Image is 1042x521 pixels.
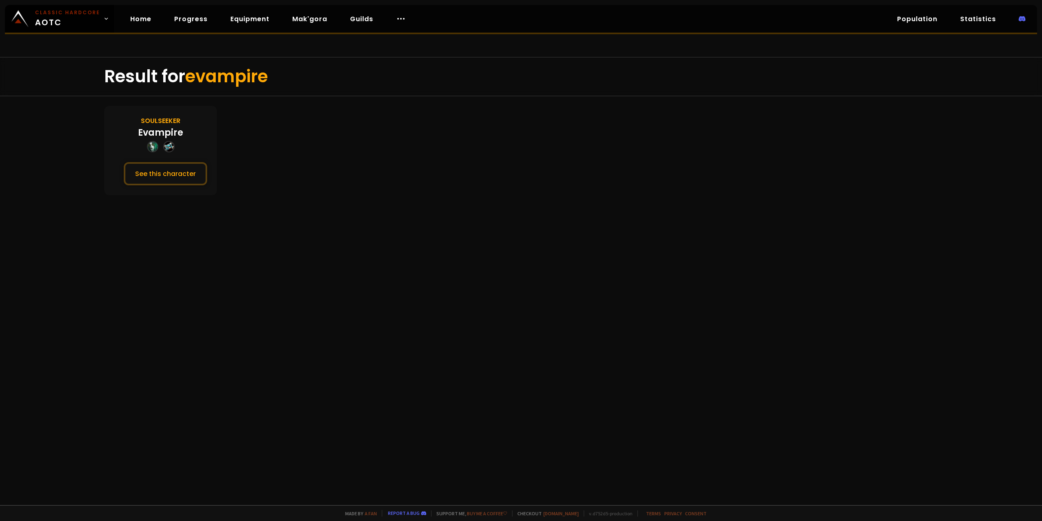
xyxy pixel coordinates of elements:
a: Buy me a coffee [467,510,507,517]
span: v. d752d5 - production [584,510,633,517]
a: Classic HardcoreAOTC [5,5,114,33]
a: Terms [646,510,661,517]
a: [DOMAIN_NAME] [543,510,579,517]
a: Consent [685,510,707,517]
div: Evampire [138,126,183,139]
a: Progress [168,11,214,27]
div: Result for [104,57,938,96]
a: Mak'gora [286,11,334,27]
span: evampire [185,64,268,88]
a: Report a bug [388,510,420,516]
a: Home [124,11,158,27]
a: a fan [365,510,377,517]
a: Statistics [954,11,1003,27]
a: Guilds [344,11,380,27]
button: See this character [124,162,207,185]
span: Made by [340,510,377,517]
div: Soulseeker [141,116,180,126]
a: Privacy [664,510,682,517]
span: Support me, [431,510,507,517]
span: Checkout [512,510,579,517]
a: Equipment [224,11,276,27]
small: Classic Hardcore [35,9,100,16]
a: Population [891,11,944,27]
span: AOTC [35,9,100,29]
